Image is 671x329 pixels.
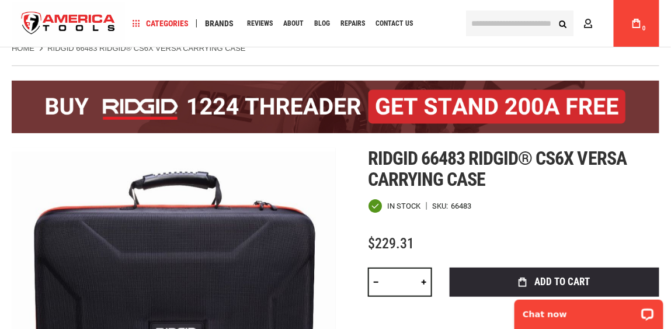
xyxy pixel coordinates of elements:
[552,12,574,34] button: Search
[47,44,246,53] strong: RIDGID 66483 RIDGID® CS6X VERSA CARRYING CASE
[370,16,418,32] a: Contact Us
[12,2,125,46] img: America Tools
[368,199,420,213] div: Availability
[507,292,671,329] iframe: LiveChat chat widget
[642,25,646,32] span: 0
[368,147,627,191] span: Ridgid 66483 ridgid® cs6x versa carrying case
[335,16,370,32] a: Repairs
[340,20,365,27] span: Repairs
[133,19,189,27] span: Categories
[283,20,304,27] span: About
[451,202,471,210] div: 66483
[309,16,335,32] a: Blog
[12,81,659,133] img: BOGO: Buy the RIDGID® 1224 Threader (26092), get the 92467 200A Stand FREE!
[368,236,414,252] span: $229.31
[387,202,420,210] span: In stock
[534,277,590,287] span: Add to Cart
[205,19,234,27] span: Brands
[12,43,34,54] a: Home
[450,268,659,297] button: Add to Cart
[278,16,309,32] a: About
[200,16,239,32] a: Brands
[314,20,330,27] span: Blog
[376,20,413,27] span: Contact Us
[12,2,125,46] a: store logo
[127,16,194,32] a: Categories
[247,20,273,27] span: Reviews
[242,16,278,32] a: Reviews
[432,202,451,210] strong: SKU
